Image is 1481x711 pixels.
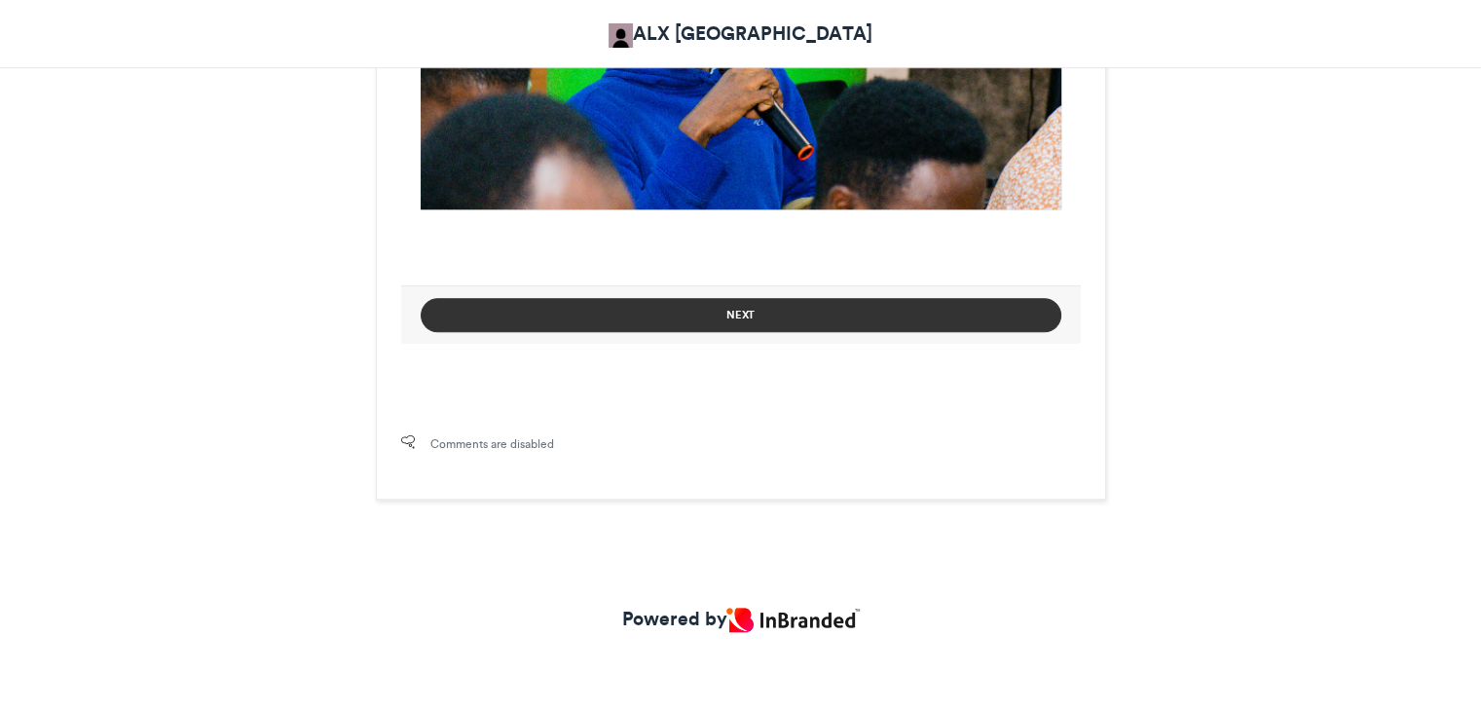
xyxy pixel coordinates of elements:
button: Next [421,298,1061,332]
span: Comments are disabled [430,435,554,453]
a: ALX [GEOGRAPHIC_DATA] [609,19,872,48]
img: Inbranded [726,608,859,632]
a: Powered by [621,605,859,633]
img: ALX Africa [609,23,633,48]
